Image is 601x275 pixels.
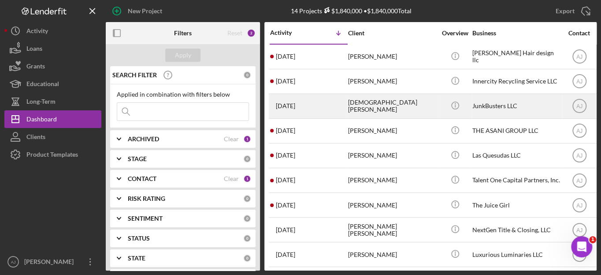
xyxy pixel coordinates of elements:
div: [PERSON_NAME] [348,169,436,192]
div: Contact [563,30,596,37]
time: 2025-08-20 16:49 [276,53,295,60]
div: Apply [175,49,191,62]
button: Dashboard [4,110,101,128]
div: Clear [224,136,239,143]
div: Clients [26,128,45,148]
div: NextGen Title & Closing, LLC [472,218,560,241]
div: Luxurious Luminaries LLC [472,243,560,266]
text: AJ [576,79,582,85]
time: 2025-07-08 13:27 [276,202,295,209]
div: Overview [438,30,471,37]
button: AJ[PERSON_NAME] [4,253,101,271]
div: Dashboard [26,110,57,130]
time: 2025-08-16 21:29 [276,78,295,85]
b: Filters [174,30,192,37]
button: Activity [4,22,101,40]
div: [PERSON_NAME] [348,119,436,143]
b: SEARCH FILTER [112,72,157,79]
time: 2025-05-16 16:39 [276,251,295,258]
div: Client [348,30,436,37]
div: 2 [247,29,256,38]
div: 14 Projects • $1,840,000 Total [291,7,412,15]
button: Loans [4,40,101,57]
div: [PERSON_NAME] Hair design llc [472,45,560,68]
b: ARCHIVED [128,136,159,143]
text: AJ [576,202,582,208]
span: 1 [589,236,596,243]
div: New Project [128,2,162,20]
div: 0 [243,215,251,222]
text: AJ [11,260,15,264]
div: Export [556,2,575,20]
div: [PERSON_NAME] [348,243,436,266]
button: Educational [4,75,101,93]
button: Clients [4,128,101,146]
text: AJ [576,177,582,184]
div: Activity [270,29,309,36]
iframe: Intercom live chat [571,236,592,257]
button: Product Templates [4,146,101,163]
time: 2025-07-19 00:04 [276,177,295,184]
b: RISK RATING [128,195,165,202]
button: Export [547,2,597,20]
div: Business [472,30,560,37]
div: [PERSON_NAME] [348,70,436,93]
b: STAGE [128,155,147,162]
time: 2025-06-05 17:08 [276,226,295,234]
div: [PERSON_NAME] [22,253,79,273]
text: AJ [576,227,582,233]
div: Talent One Capital Partners, Inc. [472,169,560,192]
div: Reset [227,30,242,37]
button: Long-Term [4,93,101,110]
div: 0 [243,155,251,163]
text: AJ [576,252,582,258]
text: AJ [576,128,582,134]
b: STATE [128,255,145,262]
text: AJ [576,153,582,159]
time: 2025-08-14 19:39 [276,102,295,109]
div: The Juice Girl [472,193,560,217]
div: [PERSON_NAME] [348,45,436,68]
button: New Project [106,2,171,20]
div: Applied in combination with filters below [117,91,249,98]
text: AJ [576,54,582,60]
time: 2025-08-08 00:56 [276,127,295,134]
div: [PERSON_NAME] [348,193,436,217]
div: THE ASANI GROUP LLC [472,119,560,143]
div: [PERSON_NAME] [PERSON_NAME] [348,218,436,241]
div: $1,840,000 [322,7,362,15]
div: 1 [243,175,251,183]
div: Loans [26,40,42,60]
div: JunkBusters LLC [472,94,560,118]
b: SENTIMENT [128,215,163,222]
div: 0 [243,71,251,79]
div: Long-Term [26,93,56,113]
div: [PERSON_NAME] [348,144,436,167]
b: CONTACT [128,175,156,182]
div: Activity [26,22,48,42]
div: 0 [243,195,251,203]
div: 1 [243,135,251,143]
div: Las Quesudas LLC [472,144,560,167]
time: 2025-07-26 06:39 [276,152,295,159]
div: Innercity Recycling Service LLC [472,70,560,93]
text: AJ [576,103,582,109]
b: STATUS [128,235,150,242]
div: 0 [243,254,251,262]
div: Educational [26,75,59,95]
div: 0 [243,234,251,242]
div: [DEMOGRAPHIC_DATA][PERSON_NAME] [348,94,436,118]
button: Apply [165,49,200,62]
div: Product Templates [26,146,78,166]
div: Grants [26,57,45,77]
div: Clear [224,175,239,182]
button: Grants [4,57,101,75]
